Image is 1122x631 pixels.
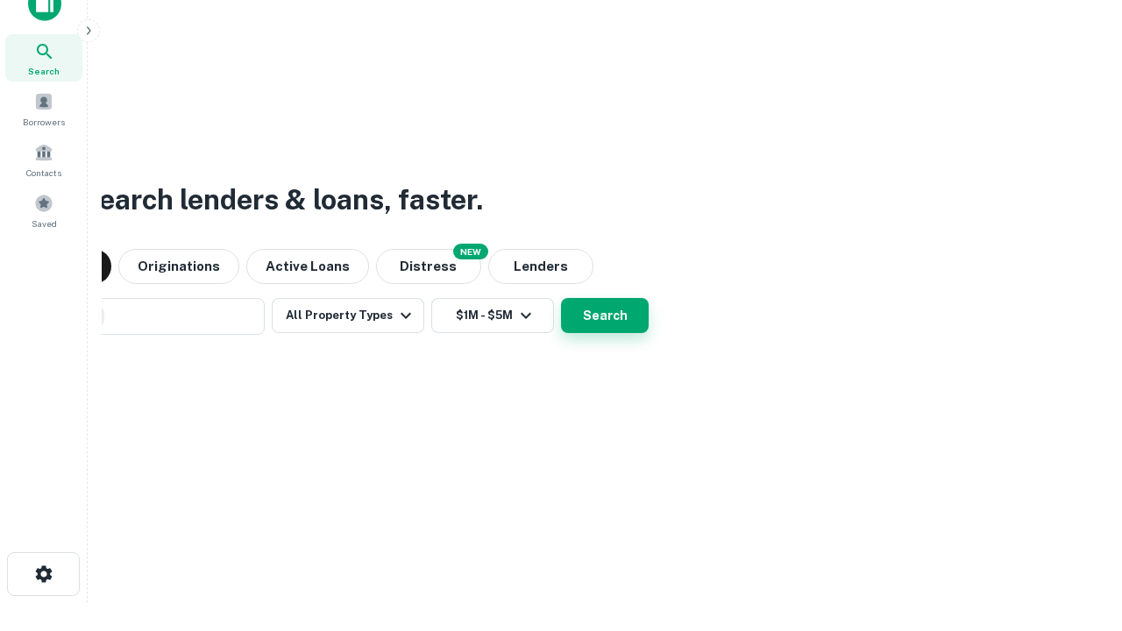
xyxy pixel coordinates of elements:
button: Active Loans [246,249,369,284]
button: Search distressed loans with lien and other non-mortgage details. [376,249,481,284]
span: Saved [32,216,57,230]
button: $1M - $5M [431,298,554,333]
span: Search [28,64,60,78]
span: Borrowers [23,115,65,129]
h3: Search lenders & loans, faster. [80,179,483,221]
iframe: Chat Widget [1034,491,1122,575]
button: Originations [118,249,239,284]
span: Contacts [26,166,61,180]
a: Contacts [5,136,82,183]
button: Lenders [488,249,593,284]
div: NEW [453,244,488,259]
button: Search [561,298,649,333]
a: Saved [5,187,82,234]
a: Search [5,34,82,82]
a: Borrowers [5,85,82,132]
button: All Property Types [272,298,424,333]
